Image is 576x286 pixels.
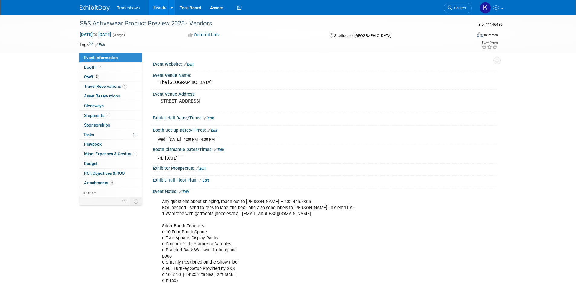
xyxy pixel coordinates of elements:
span: Asset Reservations [84,94,120,98]
a: Budget [79,159,142,168]
td: [DATE] [168,136,181,142]
div: Booth Set-up Dates/Times: [153,126,497,133]
span: 2 [122,84,127,89]
img: Karyna Kitsmey [480,2,491,14]
td: Personalize Event Tab Strip [119,197,130,205]
button: Committed [186,32,222,38]
span: 8 [110,180,114,185]
div: Event Venue Name: [153,71,497,78]
td: Tags [80,41,105,48]
span: to [93,32,98,37]
span: Attachments [84,180,114,185]
span: Giveaways [84,103,104,108]
span: Misc. Expenses & Credits [84,151,137,156]
a: Staff3 [79,72,142,82]
div: Exhibit Hall Floor Plan: [153,176,497,183]
a: Edit [214,148,224,152]
span: Search [452,6,466,10]
div: Exhibit Hall Dates/Times: [153,113,497,121]
td: Toggle Event Tabs [130,197,142,205]
div: The [GEOGRAPHIC_DATA] [157,78,492,87]
span: (3 days) [112,33,125,37]
span: Staff [84,74,99,79]
div: Event Website: [153,60,497,67]
span: ROI, Objectives & ROO [84,171,125,176]
a: Playbook [79,140,142,149]
div: Event Format [436,31,498,41]
span: Tasks [83,132,94,137]
span: Tradeshows [117,5,140,10]
a: Booth [79,63,142,72]
img: ExhibitDay [80,5,110,11]
div: Booth Dismantle Dates/Times: [153,145,497,153]
span: Shipments [84,113,110,118]
a: Sponsorships [79,120,142,130]
div: Exhibitor Prospectus: [153,164,497,172]
td: Fri. [157,155,165,162]
a: Misc. Expenses & Credits1 [79,149,142,159]
a: Travel Reservations2 [79,82,142,91]
a: Tasks [79,130,142,140]
div: Event Rating [481,41,498,44]
a: more [79,188,142,197]
i: Booth reservation complete [98,65,101,69]
a: Edit [179,190,189,194]
a: Search [444,3,472,13]
span: Event Information [84,55,118,60]
span: 5 [106,113,110,117]
img: Format-Inperson.png [477,32,483,37]
a: Edit [184,62,194,67]
span: Event ID: 11146486 [478,22,503,27]
span: Budget [84,161,98,166]
a: Edit [204,116,214,120]
span: Playbook [84,142,102,146]
td: [DATE] [165,155,177,162]
a: Edit [207,128,217,133]
a: Edit [199,178,209,182]
span: more [83,190,93,195]
a: ROI, Objectives & ROO [79,169,142,178]
span: Scottsdale, [GEOGRAPHIC_DATA] [334,33,391,38]
a: Event Information [79,53,142,62]
a: Edit [196,166,206,171]
td: Wed. [157,136,168,142]
span: 3 [95,74,99,79]
div: Event Venue Address: [153,90,497,97]
div: In-Person [484,33,498,37]
span: Booth [84,65,103,70]
span: Sponsorships [84,123,110,127]
span: Travel Reservations [84,84,127,89]
a: Shipments5 [79,111,142,120]
a: Giveaways [79,101,142,110]
div: Event Notes: [153,187,497,195]
div: S&S Activewear Product Preview 2025 - Vendors [78,18,463,29]
a: Attachments8 [79,178,142,188]
pre: [STREET_ADDRESS] [159,98,289,104]
span: 1:00 PM - 4:00 PM [184,137,215,142]
span: 1 [133,152,137,156]
a: Edit [95,43,105,47]
a: Asset Reservations [79,91,142,101]
span: [DATE] [DATE] [80,32,111,37]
